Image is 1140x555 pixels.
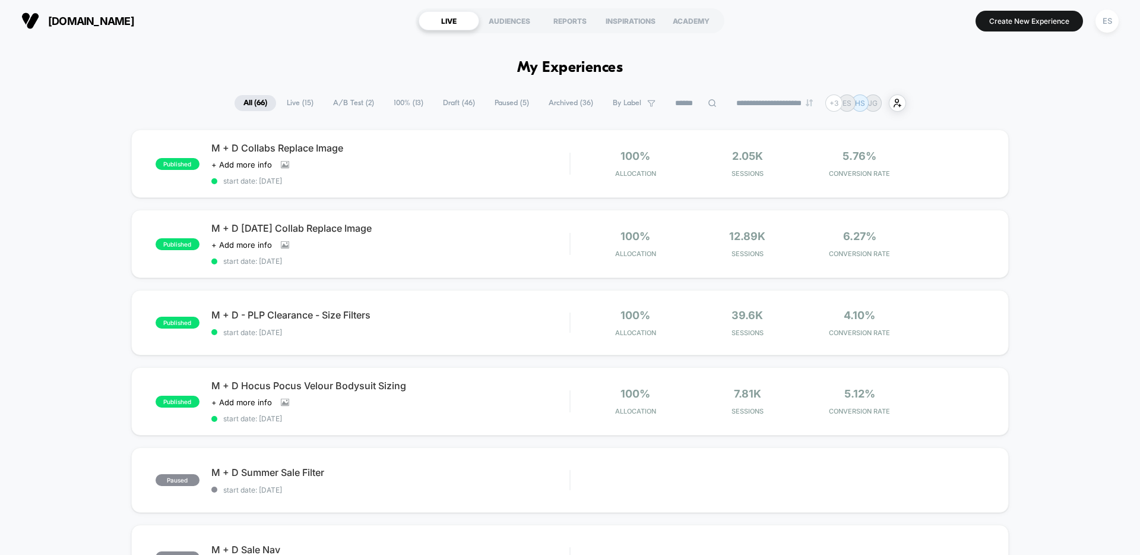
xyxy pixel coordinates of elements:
span: published [156,158,199,170]
h1: My Experiences [517,59,623,77]
p: HS [855,99,865,108]
span: 4.10% [844,309,875,321]
span: Sessions [695,329,801,337]
span: start date: [DATE] [211,257,569,266]
span: 100% ( 13 ) [385,95,432,111]
span: Sessions [695,407,801,415]
span: 7.81k [734,387,761,400]
span: CONVERSION RATE [806,329,913,337]
span: 5.76% [843,150,876,162]
span: start date: [DATE] [211,176,569,185]
span: A/B Test ( 2 ) [324,95,383,111]
span: Sessions [695,169,801,178]
div: INSPIRATIONS [600,11,661,30]
span: CONVERSION RATE [806,407,913,415]
span: M + D Collabs Replace Image [211,142,569,154]
div: ES [1095,10,1119,33]
span: CONVERSION RATE [806,169,913,178]
button: [DOMAIN_NAME] [18,11,138,30]
span: published [156,396,199,408]
span: 12.89k [729,230,765,242]
span: Draft ( 46 ) [434,95,484,111]
span: Allocation [615,407,656,415]
span: Allocation [615,250,656,258]
div: ACADEMY [661,11,721,30]
span: 100% [620,387,650,400]
button: Create New Experience [976,11,1083,31]
div: LIVE [419,11,479,30]
span: 2.05k [732,150,763,162]
span: published [156,317,199,329]
span: + Add more info [211,160,272,169]
span: Paused ( 5 ) [486,95,538,111]
span: start date: [DATE] [211,414,569,423]
span: By Label [613,99,641,108]
span: 100% [620,230,650,242]
span: M + D Hocus Pocus Velour Bodysuit Sizing [211,380,569,392]
span: 100% [620,309,650,321]
div: AUDIENCES [479,11,540,30]
span: All ( 66 ) [235,95,276,111]
span: + Add more info [211,398,272,407]
span: CONVERSION RATE [806,250,913,258]
span: start date: [DATE] [211,328,569,337]
span: Allocation [615,329,656,337]
span: Live ( 15 ) [278,95,322,111]
button: ES [1092,9,1122,33]
span: 39.6k [731,309,763,321]
p: JG [868,99,878,108]
span: Allocation [615,169,656,178]
div: REPORTS [540,11,600,30]
span: M + D - PLP Clearance - Size Filters [211,309,569,321]
p: ES [843,99,851,108]
span: 5.12% [844,387,875,400]
span: + Add more info [211,240,272,250]
div: + 3 [825,94,843,112]
span: published [156,238,199,250]
span: 100% [620,150,650,162]
span: paused [156,474,199,486]
span: [DOMAIN_NAME] [48,15,134,27]
span: start date: [DATE] [211,485,569,494]
span: M + D [DATE] Collab Replace Image [211,222,569,234]
img: end [806,99,813,106]
span: M + D Summer Sale Filter [211,466,569,478]
img: Visually logo [21,12,39,30]
span: Archived ( 36 ) [540,95,602,111]
span: Sessions [695,250,801,258]
span: 6.27% [843,230,876,242]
